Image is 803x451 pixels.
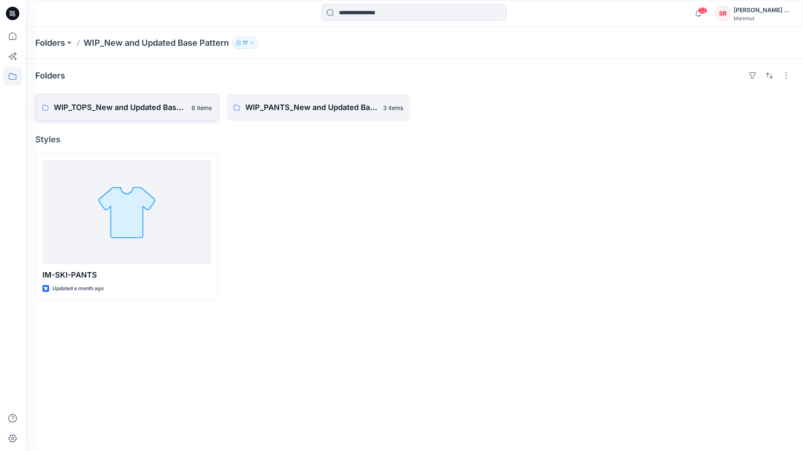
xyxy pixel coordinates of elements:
p: IM-SKI-PANTS [42,269,211,281]
div: SR [715,6,730,21]
p: 17 [243,38,248,47]
p: WIP_PANTS_New and Updated Base Patterns [245,102,378,113]
p: 3 items [383,103,403,112]
p: WIP_New and Updated Base Pattern [84,37,229,49]
p: WIP_TOPS_New and Updated Base Patterns [54,102,186,113]
span: 22 [698,7,707,14]
div: [PERSON_NAME] Ripegutu [734,5,793,15]
div: Mammut [734,15,793,21]
button: 17 [232,37,258,49]
h4: Styles [35,134,793,144]
a: IM-SKI-PANTS [42,160,211,264]
a: WIP_TOPS_New and Updated Base Patterns8 items [35,94,218,121]
a: Folders [35,37,65,49]
p: 8 items [192,103,212,112]
a: WIP_PANTS_New and Updated Base Patterns3 items [227,94,410,121]
p: Updated a month ago [52,284,104,293]
h4: Folders [35,71,65,81]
